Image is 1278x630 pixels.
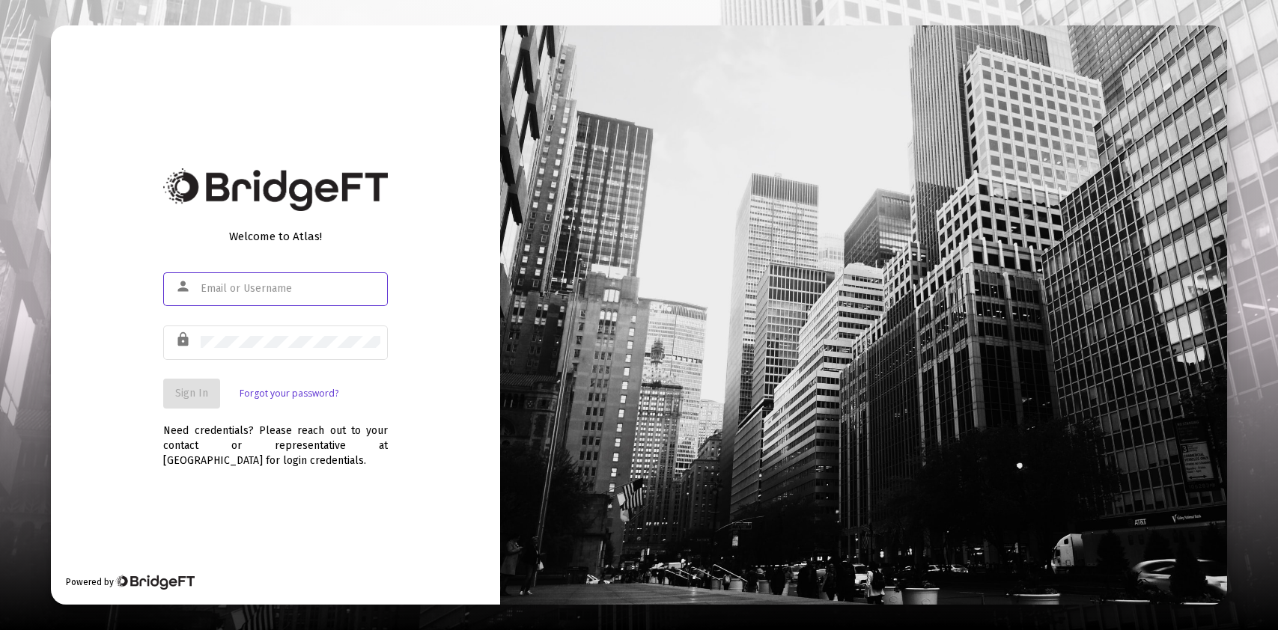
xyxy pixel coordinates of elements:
input: Email or Username [201,283,380,295]
mat-icon: person [175,278,193,296]
button: Sign In [163,379,220,409]
a: Forgot your password? [240,386,338,401]
span: Sign In [175,387,208,400]
div: Need credentials? Please reach out to your contact or representative at [GEOGRAPHIC_DATA] for log... [163,409,388,468]
mat-icon: lock [175,331,193,349]
img: Bridge Financial Technology Logo [163,168,388,211]
img: Bridge Financial Technology Logo [115,575,194,590]
div: Welcome to Atlas! [163,229,388,244]
div: Powered by [66,575,194,590]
